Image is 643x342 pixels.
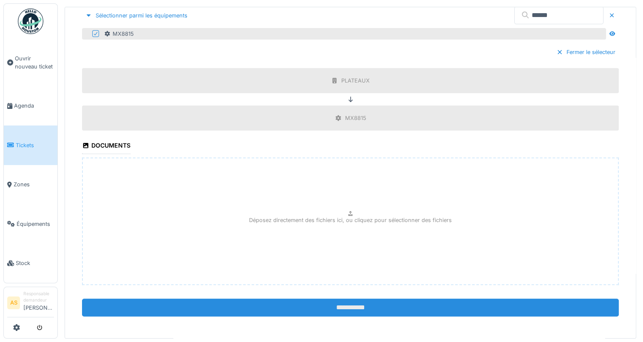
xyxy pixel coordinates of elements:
[18,9,43,34] img: Badge_color-CXgf-gQk.svg
[16,141,54,149] span: Tickets
[16,259,54,267] span: Stock
[4,39,57,86] a: Ouvrir nouveau ticket
[82,10,191,21] div: Sélectionner parmi les équipements
[4,204,57,243] a: Équipements
[14,180,54,188] span: Zones
[4,125,57,165] a: Tickets
[7,291,54,317] a: AS Responsable demandeur[PERSON_NAME]
[14,102,54,110] span: Agenda
[82,139,130,154] div: Documents
[553,46,619,58] div: Fermer le sélecteur
[341,77,370,85] div: PLATEAUX
[345,114,366,122] div: MX8815
[23,291,54,304] div: Responsable demandeur
[249,216,452,224] p: Déposez directement des fichiers ici, ou cliquez pour sélectionner des fichiers
[7,296,20,309] li: AS
[104,30,134,38] div: MX8815
[4,165,57,204] a: Zones
[23,291,54,315] li: [PERSON_NAME]
[15,54,54,71] span: Ouvrir nouveau ticket
[4,243,57,282] a: Stock
[4,86,57,125] a: Agenda
[17,220,54,228] span: Équipements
